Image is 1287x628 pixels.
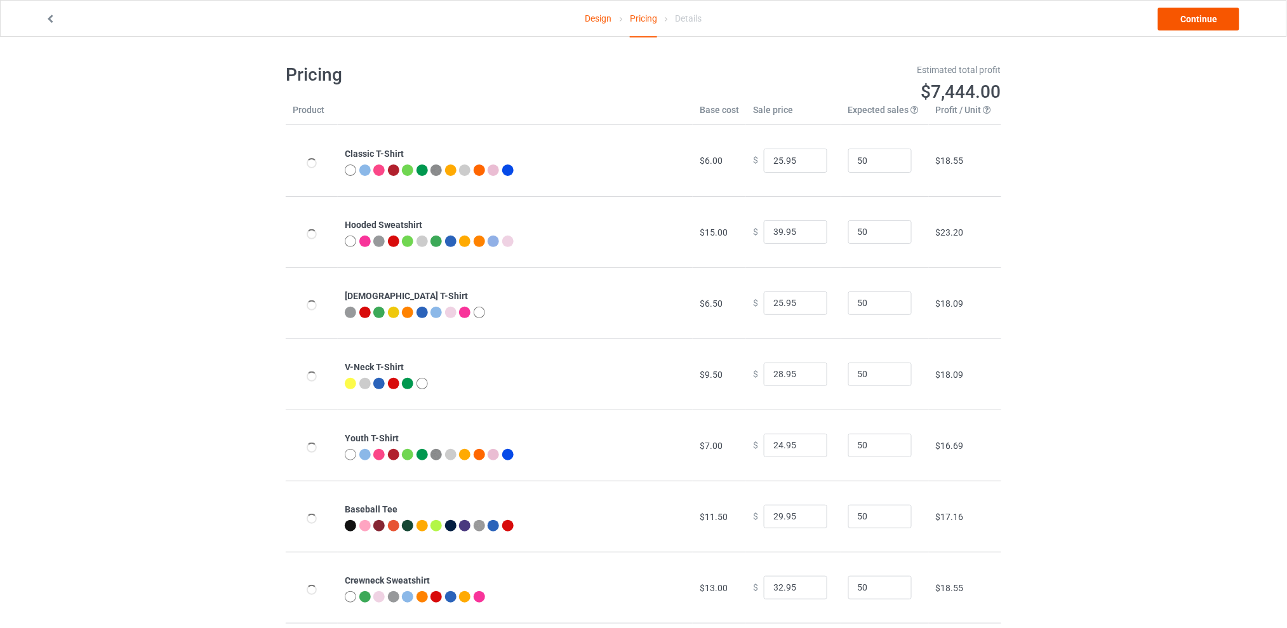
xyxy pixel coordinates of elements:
[700,583,728,593] span: $13.00
[753,298,758,308] span: $
[1158,8,1239,30] a: Continue
[345,504,397,514] b: Baseball Tee
[936,370,964,380] span: $18.09
[753,582,758,592] span: $
[345,433,399,443] b: Youth T-Shirt
[936,512,964,522] span: $17.16
[286,104,338,125] th: Product
[474,520,485,531] img: heather_texture.png
[841,104,929,125] th: Expected sales
[345,362,404,372] b: V-Neck T-Shirt
[700,298,723,309] span: $6.50
[936,441,964,451] span: $16.69
[936,583,964,593] span: $18.55
[430,449,442,460] img: heather_texture.png
[921,81,1001,102] span: $7,444.00
[700,441,723,451] span: $7.00
[653,63,1002,76] div: Estimated total profit
[345,220,422,230] b: Hooded Sweatshirt
[345,575,430,585] b: Crewneck Sweatshirt
[753,227,758,237] span: $
[286,63,635,86] h1: Pricing
[936,227,964,237] span: $23.20
[936,298,964,309] span: $18.09
[753,440,758,450] span: $
[700,156,723,166] span: $6.00
[753,369,758,379] span: $
[700,370,723,380] span: $9.50
[753,511,758,521] span: $
[430,164,442,176] img: heather_texture.png
[700,512,728,522] span: $11.50
[675,1,702,36] div: Details
[929,104,1001,125] th: Profit / Unit
[345,149,404,159] b: Classic T-Shirt
[693,104,746,125] th: Base cost
[630,1,657,37] div: Pricing
[345,291,468,301] b: [DEMOGRAPHIC_DATA] T-Shirt
[585,1,612,36] a: Design
[936,156,964,166] span: $18.55
[753,156,758,166] span: $
[700,227,728,237] span: $15.00
[746,104,841,125] th: Sale price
